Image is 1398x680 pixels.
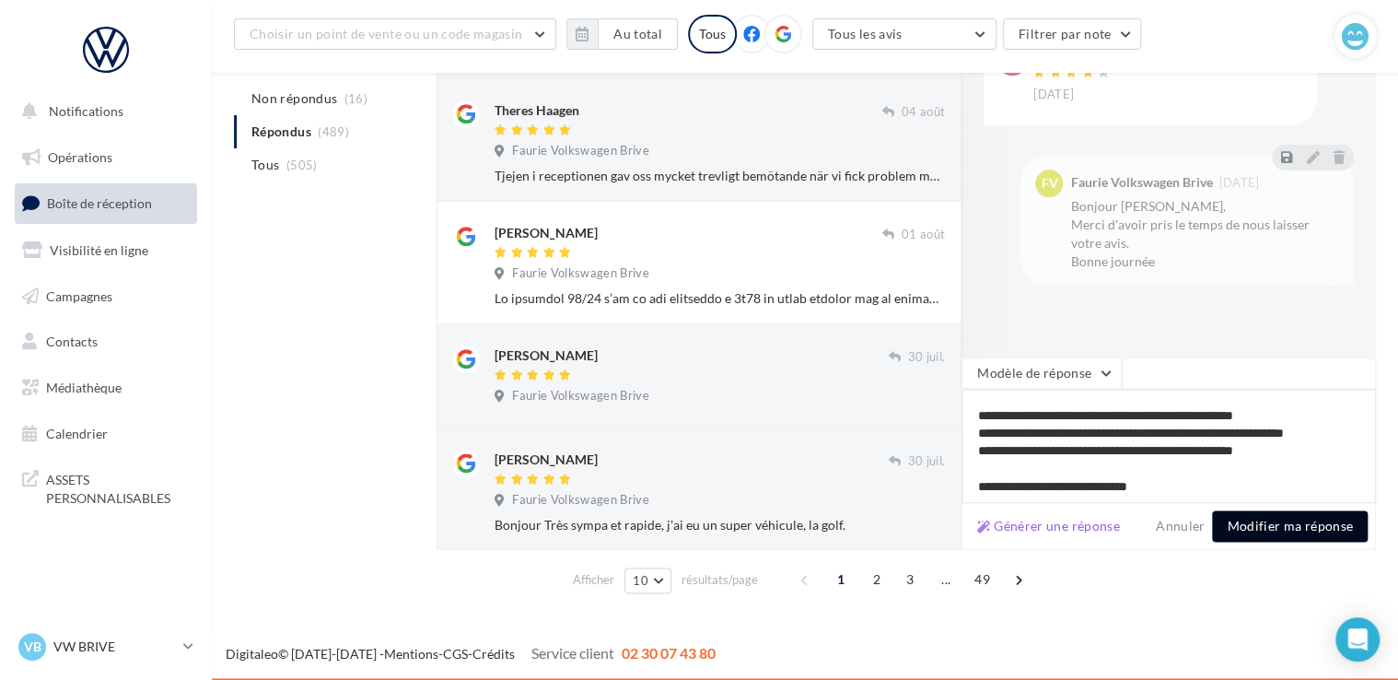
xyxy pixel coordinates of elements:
[633,573,648,588] span: 10
[1335,617,1380,662] div: Open Intercom Messenger
[828,26,903,41] span: Tous les avis
[688,15,737,53] div: Tous
[250,26,522,41] span: Choisir un point de vente ou un code magasin
[961,358,1122,389] button: Modèle de réponse
[512,265,648,282] span: Faurie Volkswagen Brive
[24,638,41,656] span: VB
[1070,197,1339,271] div: Bonjour [PERSON_NAME], Merci d'avoir pris le temps de nous laisser votre avis. Bonne journée
[11,231,201,270] a: Visibilité en ligne
[11,322,201,361] a: Contacts
[46,380,122,395] span: Médiathèque
[495,224,598,242] div: [PERSON_NAME]
[598,18,678,50] button: Au total
[902,104,945,121] span: 04 août
[1041,174,1057,193] span: FV
[472,646,515,662] a: Crédits
[495,101,579,120] div: Theres Haagen
[862,565,891,594] span: 2
[11,415,201,453] a: Calendrier
[907,453,945,470] span: 30 juil.
[251,89,337,108] span: Non répondus
[286,158,318,172] span: (505)
[48,149,112,165] span: Opérations
[566,18,678,50] button: Au total
[531,644,614,662] span: Service client
[895,565,925,594] span: 3
[495,346,598,365] div: [PERSON_NAME]
[50,242,148,258] span: Visibilité en ligne
[46,334,98,349] span: Contacts
[11,92,193,131] button: Notifications
[826,565,856,594] span: 1
[15,629,197,664] a: VB VW BRIVE
[443,646,468,662] a: CGS
[11,138,201,177] a: Opérations
[234,18,556,50] button: Choisir un point de vente ou un code magasin
[1070,176,1212,189] div: Faurie Volkswagen Brive
[495,289,945,308] div: Lo ipsumdol 98/24 s’am co adi elitseddo e 3t78 in utlab etdolor mag al enimadm ve quisnos exe ull...
[931,565,961,594] span: ...
[902,227,945,243] span: 01 août
[1212,510,1368,542] button: Modifier ma réponse
[812,18,996,50] button: Tous les avis
[495,167,945,185] div: Tjejen i receptionen gav oss mycket trevligt bemötande när vi fick problem med vår bil och behövd...
[47,195,152,211] span: Boîte de réception
[344,91,367,106] span: (16)
[1148,515,1212,537] button: Annuler
[495,516,945,534] div: Bonjour Très sympa et rapide, j'ai eu un super véhicule, la golf.
[11,369,201,407] a: Médiathèque
[11,183,201,223] a: Boîte de réception
[11,460,201,514] a: ASSETS PERSONNALISABLES
[512,388,648,404] span: Faurie Volkswagen Brive
[907,349,945,366] span: 30 juil.
[226,646,278,662] a: Digitaleo
[682,571,758,589] span: résultats/page
[11,277,201,316] a: Campagnes
[46,426,108,441] span: Calendrier
[49,103,123,119] span: Notifications
[46,287,112,303] span: Campagnes
[1003,18,1142,50] button: Filtrer par note
[624,568,671,593] button: 10
[384,646,438,662] a: Mentions
[970,515,1127,537] button: Générer une réponse
[622,644,716,662] span: 02 30 07 43 80
[495,451,598,469] div: [PERSON_NAME]
[1218,177,1259,189] span: [DATE]
[573,571,614,589] span: Afficher
[1033,87,1074,103] span: [DATE]
[53,638,176,656] p: VW BRIVE
[967,565,997,594] span: 49
[46,467,190,507] span: ASSETS PERSONNALISABLES
[512,492,648,509] span: Faurie Volkswagen Brive
[226,646,716,662] span: © [DATE]-[DATE] - - -
[251,156,279,174] span: Tous
[512,143,648,159] span: Faurie Volkswagen Brive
